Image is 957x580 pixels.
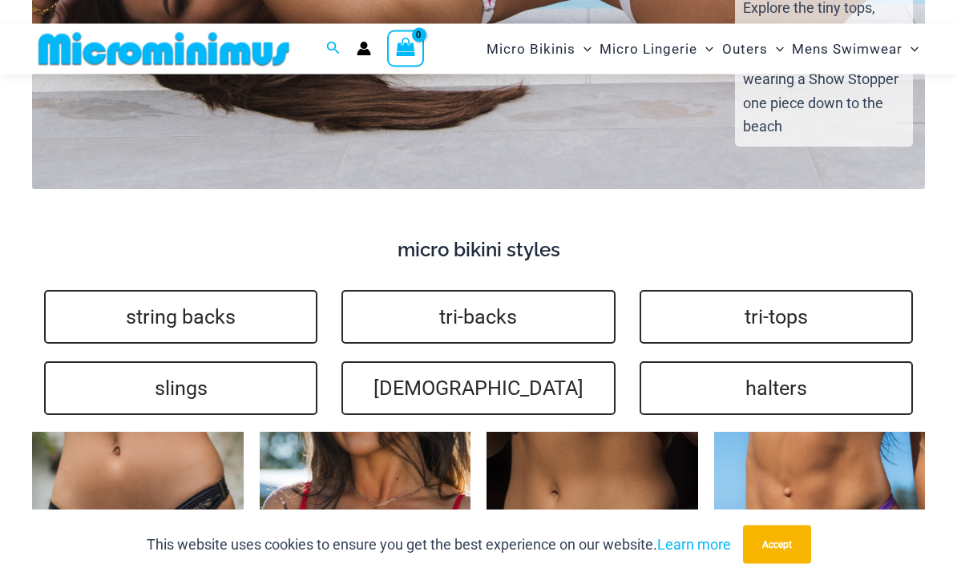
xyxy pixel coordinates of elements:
a: string backs [44,291,317,344]
span: Menu Toggle [697,29,713,70]
a: tri-backs [341,291,615,344]
span: Mens Swimwear [792,29,902,70]
a: Micro BikinisMenu ToggleMenu Toggle [483,29,596,70]
a: View Shopping Cart, empty [387,30,424,67]
span: Menu Toggle [575,29,592,70]
a: Micro LingerieMenu ToggleMenu Toggle [596,29,717,70]
a: Search icon link [326,39,341,59]
span: Menu Toggle [768,29,784,70]
a: tri-tops [640,291,913,344]
span: Micro Bikinis [487,29,575,70]
a: Learn more [657,536,731,553]
a: [DEMOGRAPHIC_DATA] [341,362,615,416]
button: Accept [743,526,811,564]
span: Menu Toggle [902,29,919,70]
p: This website uses cookies to ensure you get the best experience on our website. [147,533,731,557]
img: MM SHOP LOGO FLAT [32,31,296,67]
a: Account icon link [357,42,371,56]
a: Mens SwimwearMenu ToggleMenu Toggle [788,29,923,70]
span: Outers [722,29,768,70]
h4: micro bikini styles [32,240,925,263]
a: OutersMenu ToggleMenu Toggle [718,29,788,70]
nav: Site Navigation [480,26,925,72]
a: slings [44,362,317,416]
a: halters [640,362,913,416]
span: Micro Lingerie [600,29,697,70]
